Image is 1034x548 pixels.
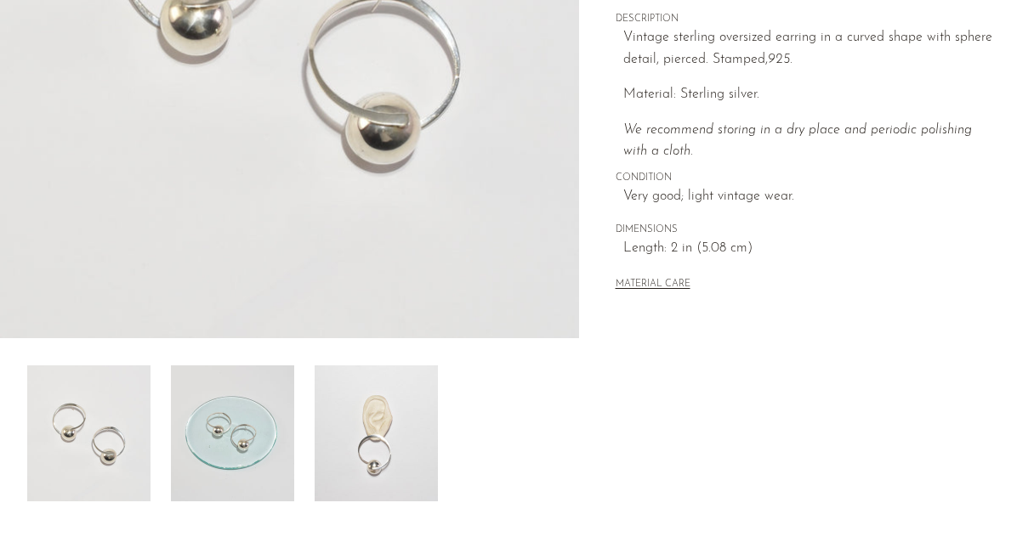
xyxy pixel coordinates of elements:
i: We recommend storing in a dry place and periodic polishing with a cloth. [623,123,972,159]
span: Very good; light vintage wear. [623,186,998,208]
span: Length: 2 in (5.08 cm) [623,238,998,260]
span: CONDITION [616,171,998,186]
img: Curved Sphere Statement Earrings [171,365,294,501]
span: DIMENSIONS [616,223,998,238]
img: Curved Sphere Statement Earrings [27,365,151,501]
em: 925. [768,53,793,66]
p: Vintage sterling oversized earring in a curved shape with sphere detail, pierced. Stamped, [623,27,998,71]
span: DESCRIPTION [616,12,998,27]
img: Curved Sphere Statement Earrings [315,365,438,501]
p: Material: Sterling silver. [623,84,998,106]
button: MATERIAL CARE [616,279,690,291]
